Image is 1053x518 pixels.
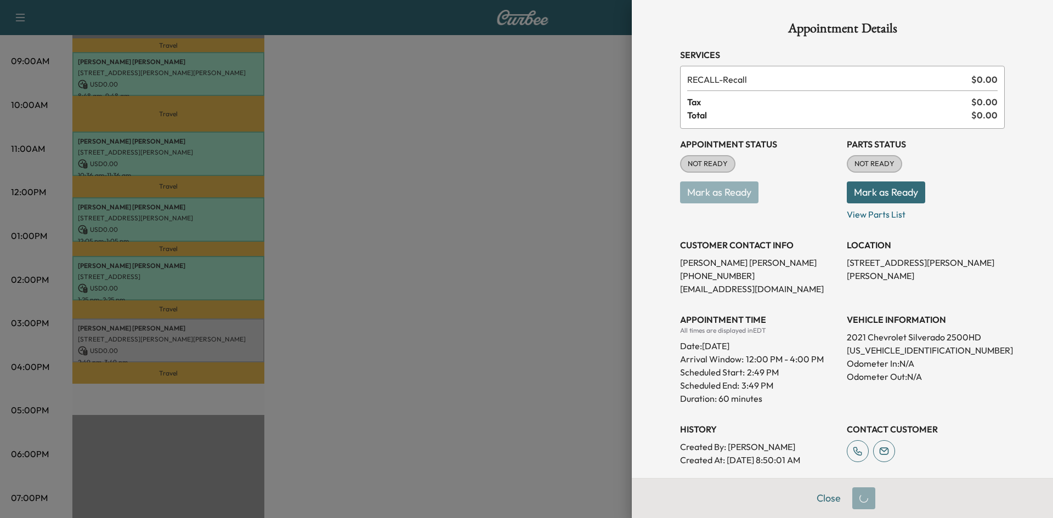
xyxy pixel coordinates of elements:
[680,269,838,282] p: [PHONE_NUMBER]
[809,487,848,509] button: Close
[680,392,838,405] p: Duration: 60 minutes
[971,73,998,86] span: $ 0.00
[687,73,967,86] span: Recall
[847,357,1005,370] p: Odometer In: N/A
[680,423,838,436] h3: History
[680,138,838,151] h3: Appointment Status
[741,379,773,392] p: 3:49 PM
[747,366,779,379] p: 2:49 PM
[687,95,971,109] span: Tax
[681,158,734,169] span: NOT READY
[971,95,998,109] span: $ 0.00
[847,331,1005,344] p: 2021 Chevrolet Silverado 2500HD
[847,313,1005,326] h3: VEHICLE INFORMATION
[847,370,1005,383] p: Odometer Out: N/A
[680,379,739,392] p: Scheduled End:
[680,335,838,352] div: Date: [DATE]
[680,48,1005,61] h3: Services
[847,423,1005,436] h3: CONTACT CUSTOMER
[971,109,998,122] span: $ 0.00
[680,440,838,453] p: Created By : [PERSON_NAME]
[848,158,901,169] span: NOT READY
[746,352,824,366] span: 12:00 PM - 4:00 PM
[680,352,838,366] p: Arrival Window:
[680,326,838,335] div: All times are displayed in EDT
[680,366,745,379] p: Scheduled Start:
[847,344,1005,357] p: [US_VEHICLE_IDENTIFICATION_NUMBER]
[687,109,971,122] span: Total
[847,181,925,203] button: Mark as Ready
[680,22,1005,39] h1: Appointment Details
[680,313,838,326] h3: APPOINTMENT TIME
[680,453,838,466] p: Created At : [DATE] 8:50:01 AM
[680,238,838,252] h3: CUSTOMER CONTACT INFO
[847,256,1005,282] p: [STREET_ADDRESS][PERSON_NAME][PERSON_NAME]
[680,282,838,295] p: [EMAIL_ADDRESS][DOMAIN_NAME]
[680,256,838,269] p: [PERSON_NAME] [PERSON_NAME]
[847,238,1005,252] h3: LOCATION
[847,203,1005,221] p: View Parts List
[847,138,1005,151] h3: Parts Status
